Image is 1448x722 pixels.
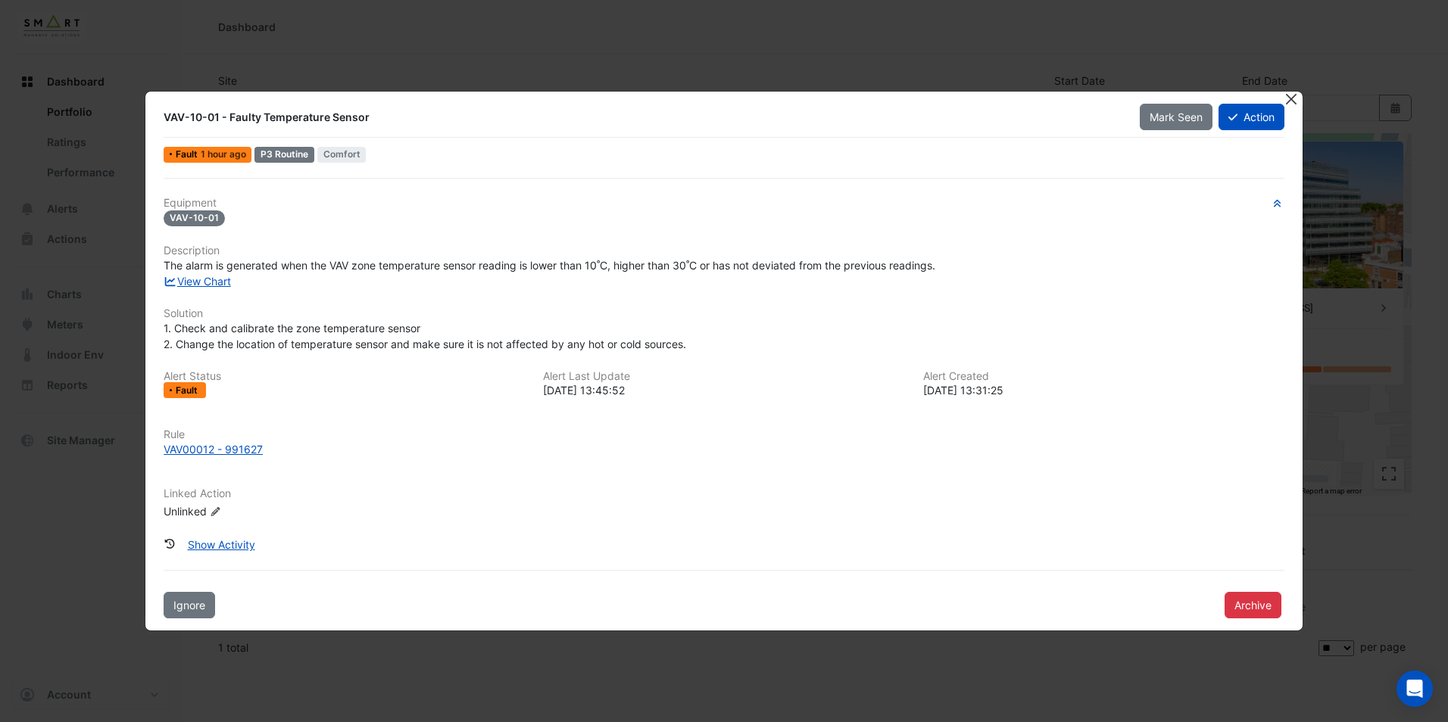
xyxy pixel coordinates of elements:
span: Ignore [173,599,205,612]
div: [DATE] 13:31:25 [923,382,1284,398]
div: VAV00012 - 991627 [164,441,263,457]
span: Fault [176,150,201,159]
button: Archive [1225,592,1281,618]
span: Mark Seen [1150,110,1203,123]
span: VAV-10-01 [164,210,225,226]
div: Unlinked [164,503,345,519]
span: The alarm is generated when the VAV zone temperature sensor reading is lower than 10˚C, higher th... [164,259,935,272]
button: Action [1219,104,1284,130]
button: Ignore [164,592,215,618]
h6: Alert Status [164,370,525,383]
a: VAV00012 - 991627 [164,441,1284,457]
h6: Solution [164,307,1284,320]
h6: Equipment [164,197,1284,210]
span: 1. Check and calibrate the zone temperature sensor 2. Change the location of temperature sensor a... [164,322,686,350]
a: View Chart [164,275,231,288]
span: Fault [176,386,201,395]
button: Mark Seen [1140,104,1212,130]
span: Tue 02-Sep-2025 13:45 BST [201,148,246,160]
h6: Alert Created [923,370,1284,383]
div: [DATE] 13:45:52 [543,382,904,398]
h6: Rule [164,428,1284,441]
fa-icon: Edit Linked Action [210,506,221,518]
div: P3 Routine [254,147,314,163]
div: Open Intercom Messenger [1397,671,1433,707]
h6: Description [164,244,1284,257]
button: Show Activity [178,531,265,558]
span: Comfort [317,147,367,163]
div: VAV-10-01 - Faulty Temperature Sensor [164,110,1121,125]
button: Close [1284,92,1300,107]
h6: Alert Last Update [543,370,904,383]
h6: Linked Action [164,487,1284,500]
